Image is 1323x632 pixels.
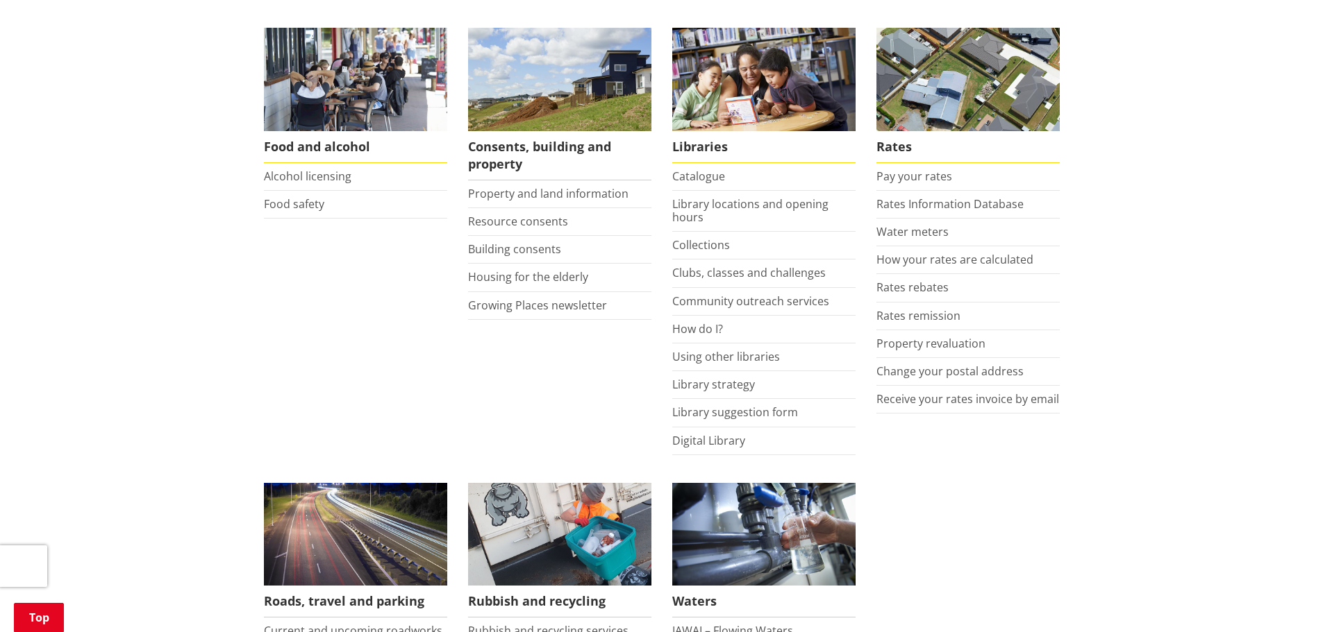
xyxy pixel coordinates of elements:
a: Rates Information Database [876,196,1024,212]
img: Rates-thumbnail [876,28,1060,131]
iframe: Messenger Launcher [1259,574,1309,624]
a: Rates remission [876,308,960,323]
a: Library strategy [672,377,755,392]
span: Libraries [672,131,856,163]
a: Pay your rates [876,169,952,184]
a: Library membership is free to everyone who lives in the Waikato district. Libraries [672,28,856,163]
img: Land and property thumbnail [468,28,651,131]
a: Catalogue [672,169,725,184]
a: Growing Places newsletter [468,298,607,313]
span: Rubbish and recycling [468,586,651,617]
a: Food safety [264,196,324,212]
a: Pay your rates online Rates [876,28,1060,163]
a: Using other libraries [672,349,780,364]
img: Rubbish and recycling [468,483,651,586]
span: Food and alcohol [264,131,447,163]
span: Rates [876,131,1060,163]
a: Food and Alcohol in the Waikato Food and alcohol [264,28,447,163]
a: Waters [672,483,856,618]
a: Rates rebates [876,280,949,295]
img: Waikato District Council libraries [672,28,856,131]
a: Resource consents [468,214,568,229]
a: How do I? [672,321,723,336]
a: Clubs, classes and challenges [672,265,826,280]
a: Collections [672,237,730,253]
a: New Pokeno housing development Consents, building and property [468,28,651,180]
span: Consents, building and property [468,131,651,180]
a: Property revaluation [876,336,985,351]
img: Food and Alcohol in the Waikato [264,28,447,131]
img: Roads, travel and parking [264,483,447,586]
a: Property and land information [468,186,629,201]
a: Roads, travel and parking Roads, travel and parking [264,483,447,618]
a: How your rates are calculated [876,252,1033,267]
a: Library locations and opening hours [672,196,829,225]
a: Community outreach services [672,293,829,309]
img: Water treatment [672,483,856,586]
a: Digital Library [672,433,745,448]
a: Alcohol licensing [264,169,351,184]
a: Building consents [468,241,561,257]
a: Top [14,603,64,632]
a: Housing for the elderly [468,269,588,284]
span: Roads, travel and parking [264,586,447,617]
a: Rubbish and recycling [468,483,651,618]
a: Change your postal address [876,364,1024,379]
a: Library suggestion form [672,404,798,420]
a: Water meters [876,224,949,239]
a: Receive your rates invoice by email [876,391,1059,407]
span: Waters [672,586,856,617]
